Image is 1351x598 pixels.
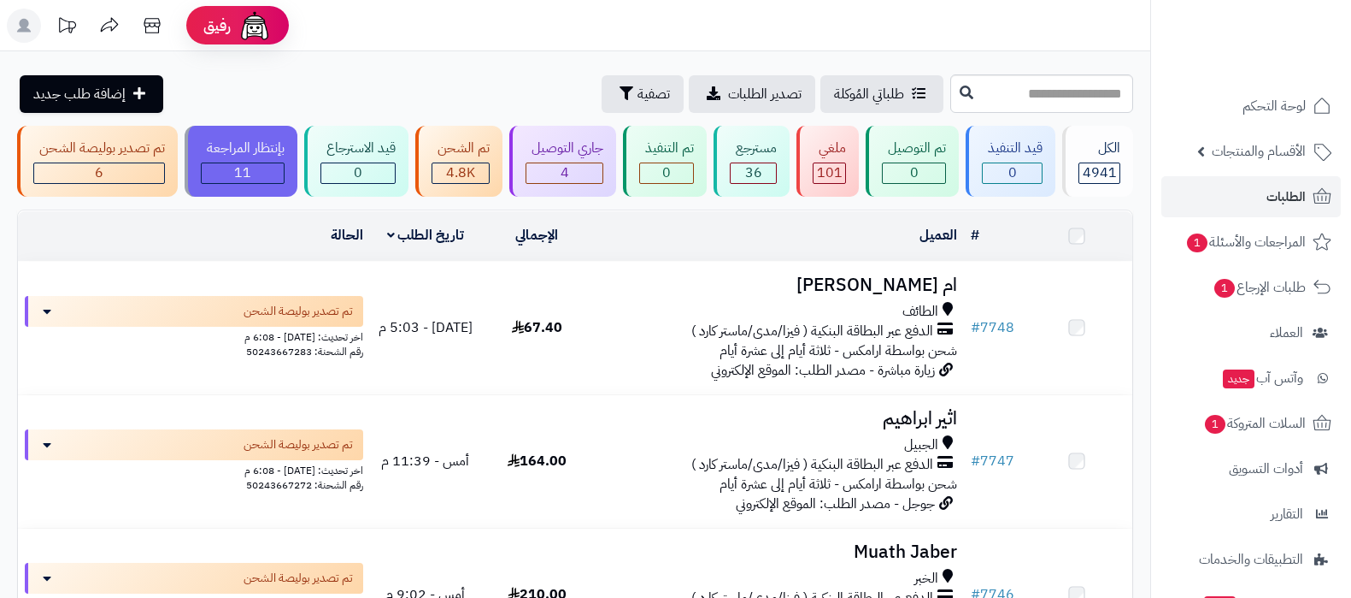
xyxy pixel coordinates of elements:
[526,163,602,183] div: 4
[1083,163,1117,183] span: 4941
[728,84,802,104] span: تصدير الطلبات
[20,75,163,113] a: إضافة طلب جديد
[599,275,956,295] h3: ام [PERSON_NAME]
[1213,278,1236,299] span: 1
[515,225,558,246] a: الإجمالي
[331,225,363,246] a: الحالة
[599,409,956,429] h3: اثير ابراهيم
[1271,502,1303,526] span: التقارير
[962,126,1059,197] a: قيد التنفيذ 0
[354,163,362,183] span: 0
[640,163,693,183] div: 0
[508,451,567,471] span: 164.00
[883,163,945,183] div: 0
[982,139,1043,158] div: قيد التنفيذ
[1185,230,1306,254] span: المراجعات والأسئلة
[983,163,1042,183] div: 0
[244,570,353,587] span: تم تصدير بوليصة الشحن
[914,569,938,589] span: الخبر
[1204,414,1226,435] span: 1
[1078,139,1120,158] div: الكل
[506,126,620,197] a: جاري التوصيل 4
[1161,539,1341,580] a: التطبيقات والخدمات
[387,225,465,246] a: تاريخ الطلب
[1229,457,1303,481] span: أدوات التسويق
[526,139,603,158] div: جاري التوصيل
[971,451,1014,471] a: #7747
[1161,494,1341,535] a: التقارير
[14,126,181,197] a: تم تصدير بوليصة الشحن 6
[34,163,164,183] div: 6
[711,360,935,381] span: زيارة مباشرة - مصدر الطلب: الموقع الإلكتروني
[412,126,506,197] a: تم الشحن 4.8K
[971,317,1014,338] a: #7748
[620,126,710,197] a: تم التنفيذ 0
[971,225,979,246] a: #
[919,225,957,246] a: العميل
[246,477,363,493] span: رقم الشحنة: 50243667272
[736,494,935,514] span: جوجل - مصدر الطلب: الموقع الإلكتروني
[602,75,684,113] button: تصفية
[639,139,694,158] div: تم التنفيذ
[244,303,353,320] span: تم تصدير بوليصة الشحن
[730,139,777,158] div: مسترجع
[432,163,489,183] div: 4782
[1161,448,1341,489] a: أدوات التسويق
[33,139,165,158] div: تم تصدير بوليصة الشحن
[1059,126,1137,197] a: الكل4941
[971,451,980,471] span: #
[813,139,846,158] div: ملغي
[33,84,126,104] span: إضافة طلب جديد
[1161,358,1341,399] a: وآتس آبجديد
[910,163,919,183] span: 0
[320,139,396,158] div: قيد الاسترجاع
[1161,403,1341,444] a: السلات المتروكة1
[1199,548,1303,571] span: التطبيقات والخدمات
[381,451,469,471] span: أمس - 11:39 م
[95,163,103,183] span: 6
[1235,28,1335,64] img: logo-2.png
[1221,366,1303,390] span: وآتس آب
[599,542,956,562] h3: Muath Jaber
[244,436,353,453] span: تم تصدير بوليصة الشحن
[1161,222,1341,263] a: المراجعات والأسئلة1
[793,126,862,197] a: ملغي 101
[1161,86,1341,127] a: لوحة التحكم
[902,302,938,322] span: الطائف
[202,163,284,183] div: 11
[1212,139,1306,163] span: الأقسام والمنتجات
[512,317,562,338] span: 67.40
[446,163,475,183] span: 4.8K
[561,163,569,183] span: 4
[1223,370,1254,388] span: جديد
[321,163,395,183] div: 0
[25,327,363,345] div: اخر تحديث: [DATE] - 6:08 م
[820,75,943,113] a: طلباتي المُوكلة
[379,317,473,338] span: [DATE] - 5:03 م
[637,84,670,104] span: تصفية
[814,163,845,183] div: 101
[201,139,285,158] div: بإنتظار المراجعة
[1242,94,1306,118] span: لوحة التحكم
[971,317,980,338] span: #
[745,163,762,183] span: 36
[834,84,904,104] span: طلباتي المُوكلة
[1270,321,1303,345] span: العملاء
[710,126,793,197] a: مسترجع 36
[1161,312,1341,353] a: العملاء
[691,322,933,341] span: الدفع عبر البطاقة البنكية ( فيزا/مدى/ماستر كارد )
[689,75,815,113] a: تصدير الطلبات
[1203,411,1306,435] span: السلات المتروكة
[1161,267,1341,308] a: طلبات الإرجاع1
[731,163,776,183] div: 36
[662,163,671,183] span: 0
[301,126,412,197] a: قيد الاسترجاع 0
[1266,185,1306,209] span: الطلبات
[25,460,363,478] div: اخر تحديث: [DATE] - 6:08 م
[234,163,251,183] span: 11
[720,340,957,361] span: شحن بواسطة ارامكس - ثلاثة أيام إلى عشرة أيام
[882,139,946,158] div: تم التوصيل
[238,9,272,43] img: ai-face.png
[720,474,957,494] span: شحن بواسطة ارامكس - ثلاثة أيام إلى عشرة أيام
[1213,275,1306,299] span: طلبات الإرجاع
